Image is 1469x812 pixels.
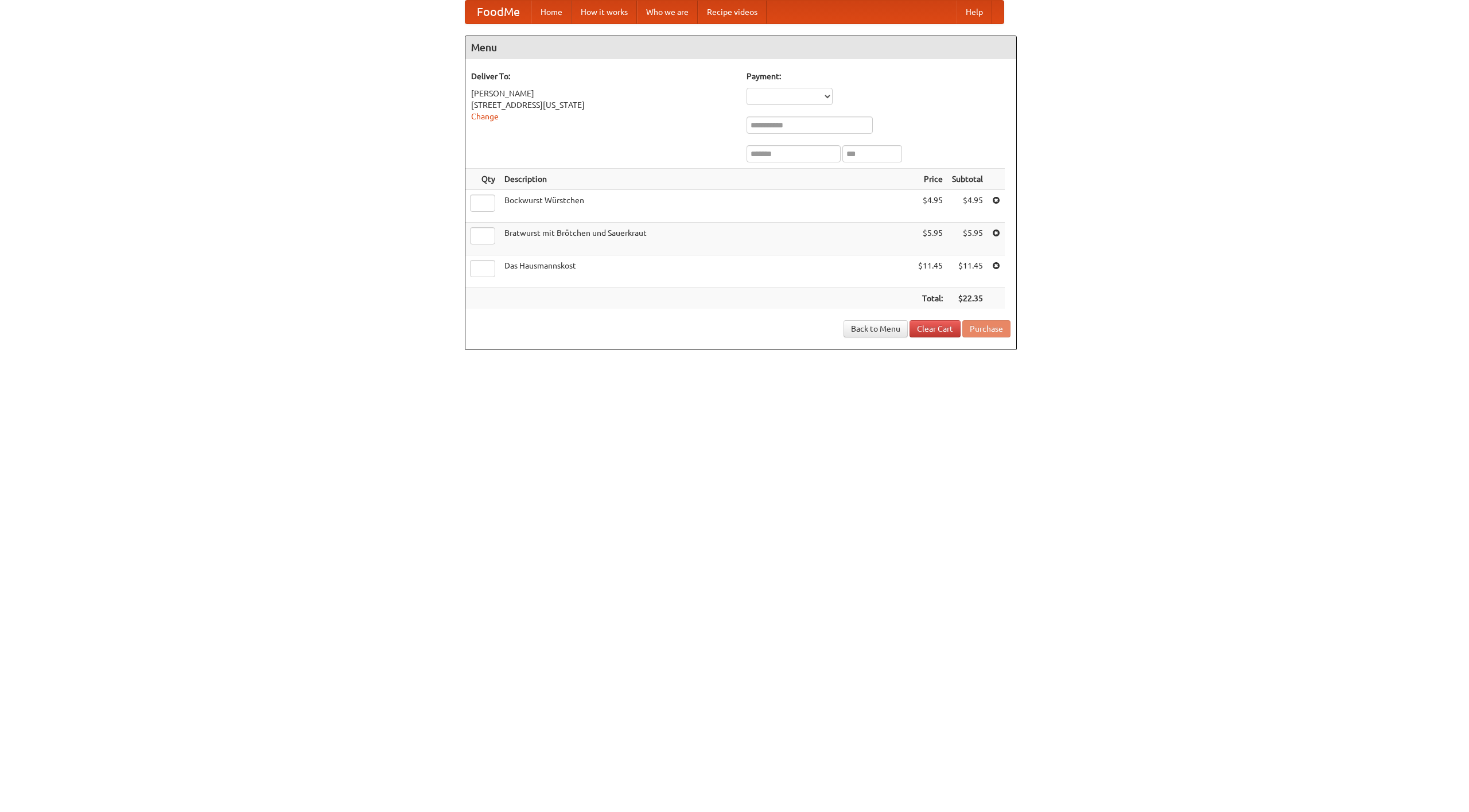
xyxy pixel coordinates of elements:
[914,190,947,223] td: $4.95
[747,71,1011,82] h5: Payment:
[957,1,992,24] a: Help
[531,1,572,24] a: Home
[947,190,988,223] td: $4.95
[500,255,914,288] td: Das Hausmannskost
[914,169,947,190] th: Price
[465,36,1016,59] h4: Menu
[572,1,637,24] a: How it works
[914,255,947,288] td: $11.45
[500,223,914,255] td: Bratwurst mit Brötchen und Sauerkraut
[914,288,947,309] th: Total:
[471,99,735,111] div: [STREET_ADDRESS][US_STATE]
[962,320,1011,337] button: Purchase
[910,320,961,337] a: Clear Cart
[844,320,908,337] a: Back to Menu
[465,169,500,190] th: Qty
[947,223,988,255] td: $5.95
[914,223,947,255] td: $5.95
[500,169,914,190] th: Description
[947,169,988,190] th: Subtotal
[500,190,914,223] td: Bockwurst Würstchen
[465,1,531,24] a: FoodMe
[947,288,988,309] th: $22.35
[698,1,767,24] a: Recipe videos
[947,255,988,288] td: $11.45
[637,1,698,24] a: Who we are
[471,71,735,82] h5: Deliver To:
[471,112,499,121] a: Change
[471,88,735,99] div: [PERSON_NAME]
